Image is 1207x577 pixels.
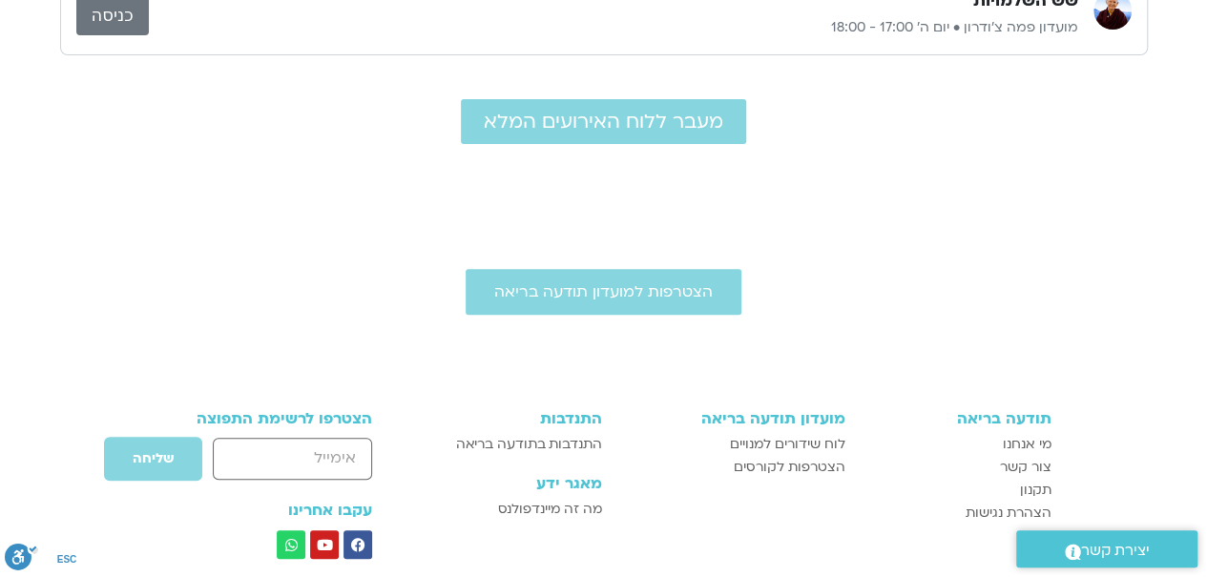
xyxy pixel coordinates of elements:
input: אימייל [213,438,372,479]
h3: התנדבות [425,410,601,427]
button: שליחה [103,436,203,482]
h3: מאגר ידע [425,475,601,492]
h3: עקבו אחרינו [156,502,373,519]
span: הצטרפות לקורסים [734,456,845,479]
h3: הצטרפו לרשימת התפוצה [156,410,373,427]
span: מי אנחנו [1003,433,1051,456]
span: הצהרת נגישות [966,502,1051,525]
a: לוח שידורים למנויים [621,433,845,456]
a: צור קשר [864,456,1051,479]
span: לוח שידורים למנויים [730,433,845,456]
a: התנדבות בתודעה בריאה [425,433,601,456]
a: הצטרפות לקורסים [621,456,845,479]
span: תקנון [1020,479,1051,502]
a: הצטרפות למועדון תודעה בריאה [466,269,741,315]
form: טופס חדש [156,436,373,491]
p: מועדון פמה צ'ודרון • יום ה׳ 17:00 - 18:00 [149,16,1078,39]
a: יצירת קשר [1016,530,1197,567]
h3: מועדון תודעה בריאה [621,410,845,427]
span: הצטרפות למועדון תודעה בריאה [494,283,713,300]
span: מעבר ללוח האירועים המלא [484,111,723,133]
span: שליחה [133,451,174,466]
a: מעבר ללוח האירועים המלא [461,99,746,144]
span: מה זה מיינדפולנס [498,498,602,521]
a: הצהרת נגישות [864,502,1051,525]
span: התנדבות בתודעה בריאה [456,433,602,456]
a: תקנון [864,479,1051,502]
a: מי אנחנו [864,433,1051,456]
span: יצירת קשר [1081,538,1150,564]
a: מה זה מיינדפולנס [425,498,601,521]
h3: תודעה בריאה [864,410,1051,427]
span: צור קשר [1000,456,1051,479]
